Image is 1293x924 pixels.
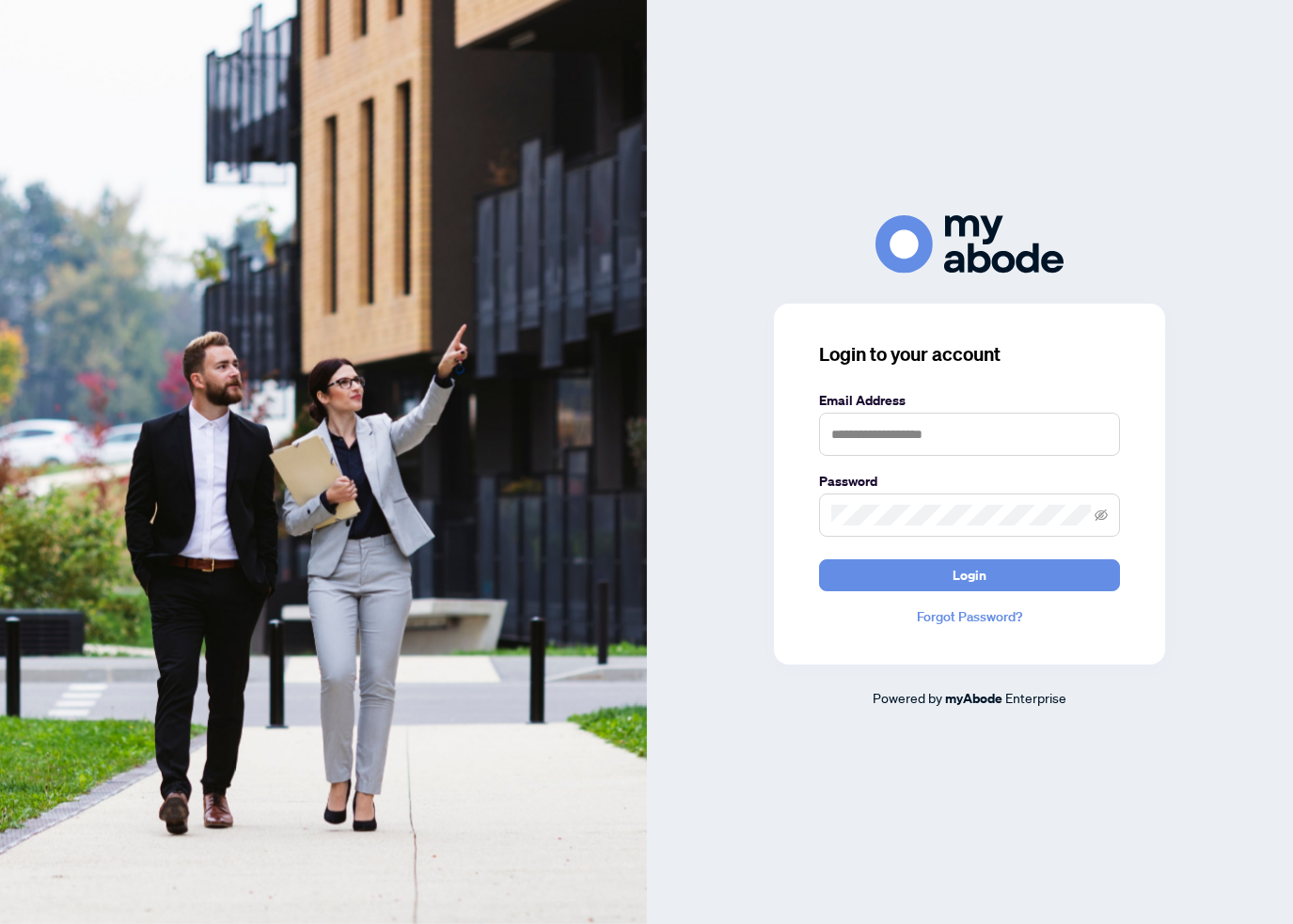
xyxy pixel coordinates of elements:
button: Login [819,559,1120,591]
label: Email Address [819,390,1120,411]
img: ma-logo [875,215,1064,273]
a: myAbode [945,688,1002,709]
label: Password [819,471,1120,492]
h3: Login to your account [819,341,1120,368]
span: eye-invisible [1095,509,1108,522]
a: Forgot Password? [819,606,1120,627]
span: Login [953,560,986,590]
span: Enterprise [1005,689,1066,706]
span: Powered by [873,689,942,706]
